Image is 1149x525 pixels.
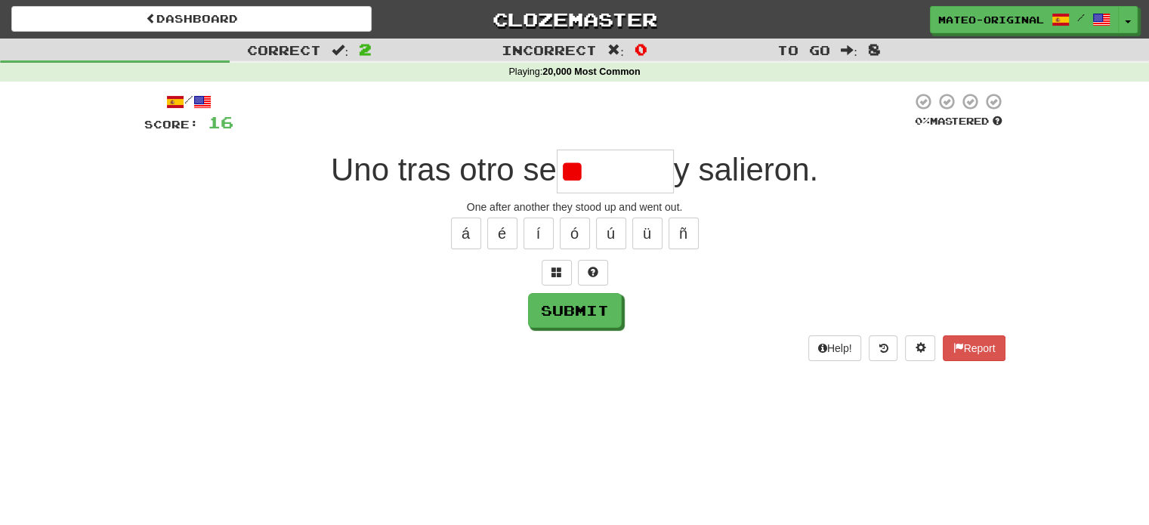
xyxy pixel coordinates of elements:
[11,6,372,32] a: Dashboard
[1077,12,1085,23] span: /
[674,152,818,187] span: y salieron.
[915,115,930,127] span: 0 %
[607,44,624,57] span: :
[528,293,622,328] button: Submit
[542,66,640,77] strong: 20,000 Most Common
[912,115,1005,128] div: Mastered
[451,218,481,249] button: á
[542,260,572,286] button: Switch sentence to multiple choice alt+p
[777,42,830,57] span: To go
[394,6,755,32] a: Clozemaster
[502,42,597,57] span: Incorrect
[144,199,1005,215] div: One after another they stood up and went out.
[841,44,857,57] span: :
[596,218,626,249] button: ú
[578,260,608,286] button: Single letter hint - you only get 1 per sentence and score half the points! alt+h
[487,218,517,249] button: é
[359,40,372,58] span: 2
[560,218,590,249] button: ó
[930,6,1119,33] a: Mateo-original /
[808,335,862,361] button: Help!
[868,40,881,58] span: 8
[669,218,699,249] button: ñ
[632,218,663,249] button: ü
[332,44,348,57] span: :
[144,92,233,111] div: /
[247,42,321,57] span: Correct
[144,118,199,131] span: Score:
[331,152,557,187] span: Uno tras otro se
[208,113,233,131] span: 16
[869,335,897,361] button: Round history (alt+y)
[524,218,554,249] button: í
[635,40,647,58] span: 0
[938,13,1044,26] span: Mateo-original
[943,335,1005,361] button: Report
